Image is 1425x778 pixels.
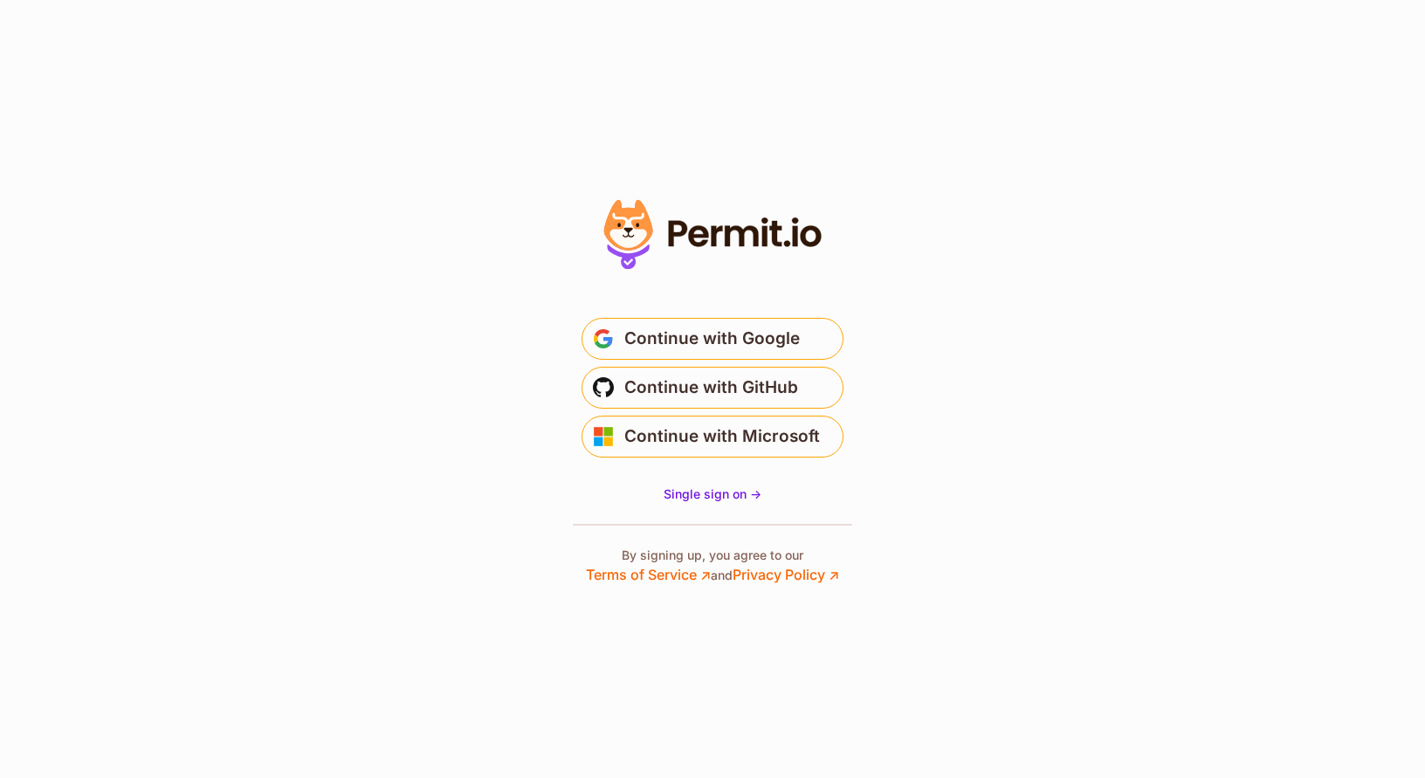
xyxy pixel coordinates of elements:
[582,367,843,409] button: Continue with GitHub
[624,374,798,402] span: Continue with GitHub
[582,318,843,360] button: Continue with Google
[664,486,761,501] span: Single sign on ->
[586,566,711,583] a: Terms of Service ↗
[733,566,839,583] a: Privacy Policy ↗
[586,547,839,585] p: By signing up, you agree to our and
[624,325,800,353] span: Continue with Google
[582,416,843,458] button: Continue with Microsoft
[664,485,761,503] a: Single sign on ->
[624,423,820,451] span: Continue with Microsoft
